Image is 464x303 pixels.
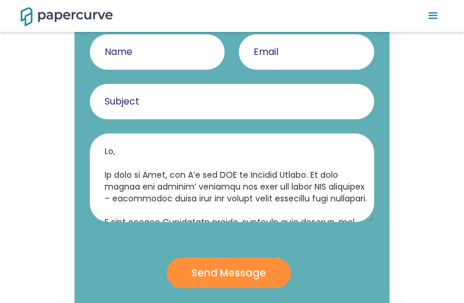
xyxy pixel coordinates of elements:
[90,34,374,288] form: Contact Us - Questions
[239,34,374,70] input: Email
[21,5,98,26] a: home
[167,258,291,288] input: Send Message
[426,3,440,29] nav: menu
[90,34,225,70] input: Name
[90,84,374,119] input: Subject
